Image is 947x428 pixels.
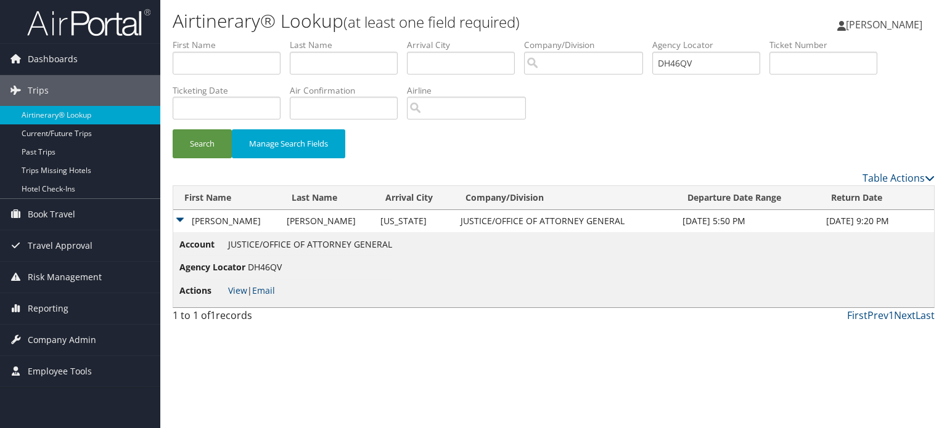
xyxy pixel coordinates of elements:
[867,309,888,322] a: Prev
[28,75,49,106] span: Trips
[769,39,887,51] label: Ticket Number
[28,199,75,230] span: Book Travel
[676,210,820,232] td: [DATE] 5:50 PM
[173,186,281,210] th: First Name: activate to sort column descending
[173,210,281,232] td: [PERSON_NAME]
[248,261,282,273] span: DH46QV
[228,238,392,250] span: JUSTICE/OFFICE OF ATTORNEY GENERAL
[28,293,68,324] span: Reporting
[173,8,681,34] h1: Airtinerary® Lookup
[28,230,92,261] span: Travel Approval
[28,262,102,293] span: Risk Management
[28,44,78,75] span: Dashboards
[290,84,407,97] label: Air Confirmation
[173,308,350,329] div: 1 to 1 of records
[407,84,535,97] label: Airline
[847,309,867,322] a: First
[281,186,374,210] th: Last Name: activate to sort column ascending
[676,186,820,210] th: Departure Date Range: activate to sort column ascending
[374,210,454,232] td: [US_STATE]
[27,8,150,37] img: airportal-logo.png
[232,129,345,158] button: Manage Search Fields
[228,285,275,296] span: |
[374,186,454,210] th: Arrival City: activate to sort column ascending
[820,210,934,232] td: [DATE] 9:20 PM
[281,210,374,232] td: [PERSON_NAME]
[837,6,935,43] a: [PERSON_NAME]
[454,210,676,232] td: JUSTICE/OFFICE OF ATTORNEY GENERAL
[820,186,934,210] th: Return Date: activate to sort column ascending
[888,309,894,322] a: 1
[916,309,935,322] a: Last
[290,39,407,51] label: Last Name
[28,325,96,355] span: Company Admin
[252,285,275,296] a: Email
[894,309,916,322] a: Next
[173,84,290,97] label: Ticketing Date
[407,39,524,51] label: Arrival City
[863,171,935,185] a: Table Actions
[173,129,232,158] button: Search
[179,238,226,251] span: Account
[228,285,247,296] a: View
[524,39,652,51] label: Company/Division
[210,309,216,322] span: 1
[652,39,769,51] label: Agency Locator
[28,356,92,387] span: Employee Tools
[179,260,245,274] span: Agency Locator
[173,39,290,51] label: First Name
[454,186,676,210] th: Company/Division
[179,284,226,297] span: Actions
[846,18,922,31] span: [PERSON_NAME]
[343,12,520,32] small: (at least one field required)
